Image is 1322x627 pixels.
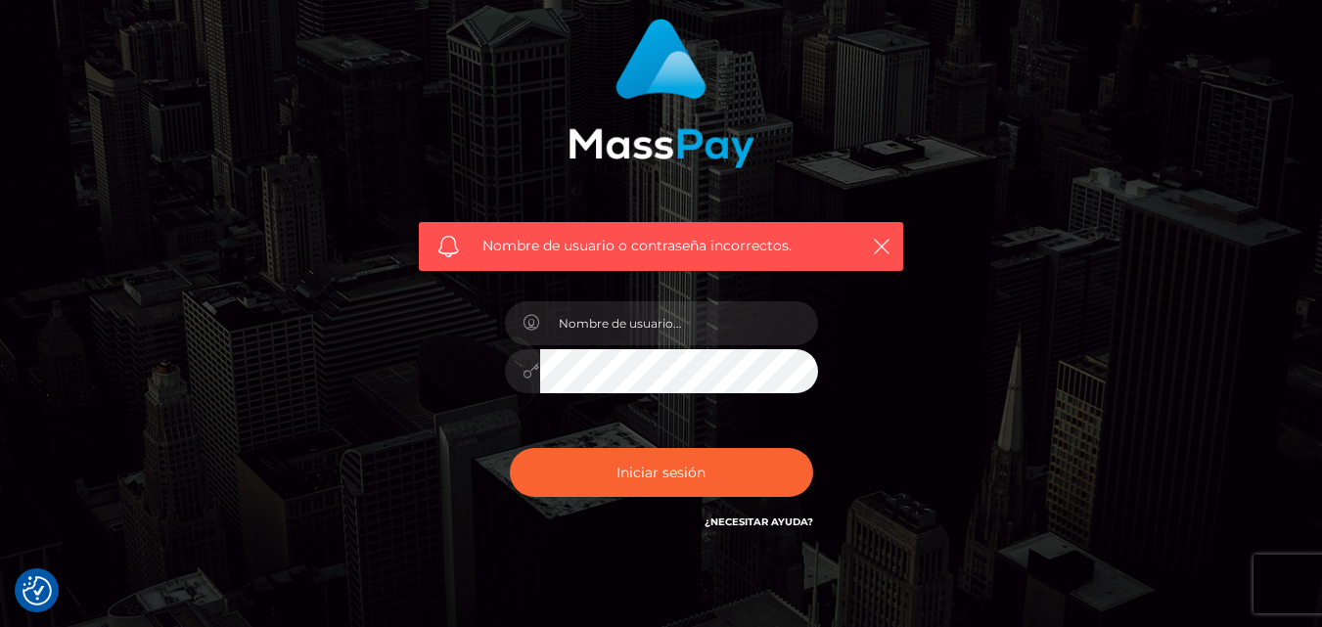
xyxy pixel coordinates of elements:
img: Revisar el botón de consentimiento [23,576,52,605]
font: Iniciar sesión [616,464,706,481]
font: Nombre de usuario o contraseña incorrectos. [482,237,792,254]
input: Nombre de usuario... [540,301,818,345]
button: Preferencias de consentimiento [23,576,52,605]
button: Iniciar sesión [510,448,813,497]
a: ¿Necesitar ayuda? [705,515,813,528]
img: Inicio de sesión en MassPay [569,19,754,168]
